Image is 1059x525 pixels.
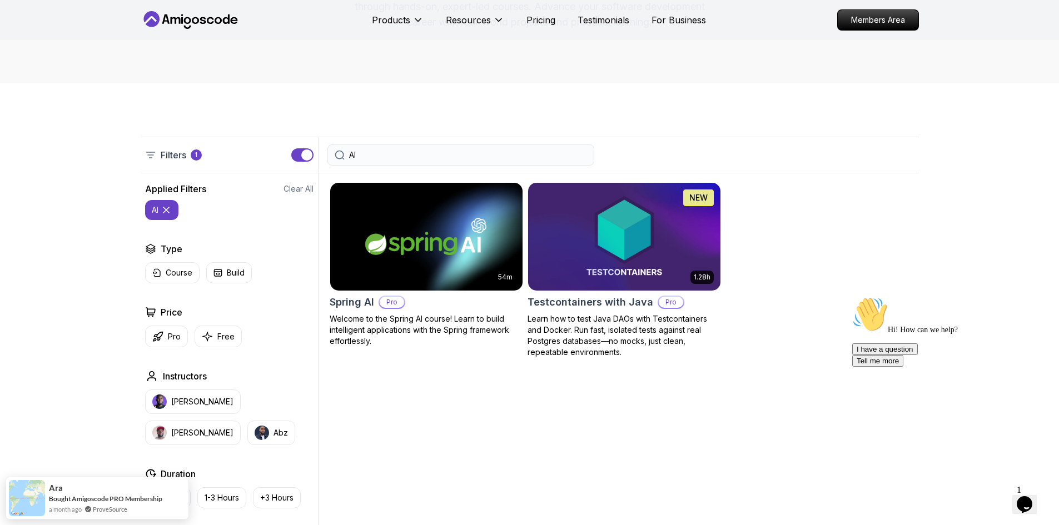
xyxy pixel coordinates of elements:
[166,267,192,278] p: Course
[206,262,252,283] button: Build
[528,183,720,291] img: Testcontainers with Java card
[330,183,523,291] img: Spring AI card
[49,483,63,493] span: Ara
[4,4,205,74] div: 👋Hi! How can we help?I have a questionTell me more
[168,331,181,342] p: Pro
[848,292,1048,475] iframe: chat widget
[195,326,242,347] button: Free
[284,183,314,194] button: Clear All
[4,33,110,42] span: Hi! How can we help?
[260,492,294,503] p: +3 Hours
[4,4,40,40] img: :wave:
[372,13,410,27] p: Products
[4,63,56,74] button: Tell me more
[93,504,127,514] a: ProveSource
[330,294,374,310] h2: Spring AI
[145,182,206,196] h2: Applied Filters
[694,273,710,282] p: 1.28h
[446,13,504,36] button: Resources
[171,396,233,407] p: [PERSON_NAME]
[372,13,424,36] button: Products
[161,148,186,162] p: Filters
[255,426,269,440] img: instructor img
[145,200,178,220] button: AI
[161,467,196,481] h2: Duration
[197,487,246,508] button: 1-3 Hours
[689,192,708,203] p: NEW
[659,297,683,308] p: Pro
[330,313,523,347] p: Welcome to the Spring AI course! Learn to build intelligent applications with the Spring framewor...
[152,394,167,409] img: instructor img
[171,427,233,438] p: [PERSON_NAME]
[528,182,721,358] a: Testcontainers with Java card1.28hNEWTestcontainers with JavaProLearn how to test Java DAOs with ...
[49,494,71,503] span: Bought
[528,313,721,358] p: Learn how to test Java DAOs with Testcontainers and Docker. Run fast, isolated tests against real...
[9,480,45,516] img: provesource social proof notification image
[837,9,919,31] a: Members Area
[380,297,404,308] p: Pro
[1012,481,1048,514] iframe: chat widget
[446,13,491,27] p: Resources
[330,182,523,347] a: Spring AI card54mSpring AIProWelcome to the Spring AI course! Learn to build intelligent applicat...
[161,306,182,319] h2: Price
[253,487,301,508] button: +3 Hours
[163,369,207,383] h2: Instructors
[145,262,200,283] button: Course
[152,426,167,440] img: instructor img
[152,204,158,216] p: AI
[349,149,587,161] input: Search Java, React, Spring boot ...
[652,13,706,27] a: For Business
[838,10,918,30] p: Members Area
[195,151,197,159] p: 1
[247,421,295,445] button: instructor imgAbz
[49,504,82,514] span: a month ago
[227,267,245,278] p: Build
[526,13,555,27] a: Pricing
[145,421,241,445] button: instructor img[PERSON_NAME]
[274,427,288,438] p: Abz
[161,242,182,256] h2: Type
[145,326,188,347] button: Pro
[578,13,629,27] a: Testimonials
[145,389,241,414] button: instructor img[PERSON_NAME]
[4,51,70,63] button: I have a question
[217,331,235,342] p: Free
[498,273,513,282] p: 54m
[72,494,162,503] a: Amigoscode PRO Membership
[205,492,239,503] p: 1-3 Hours
[528,294,653,310] h2: Testcontainers with Java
